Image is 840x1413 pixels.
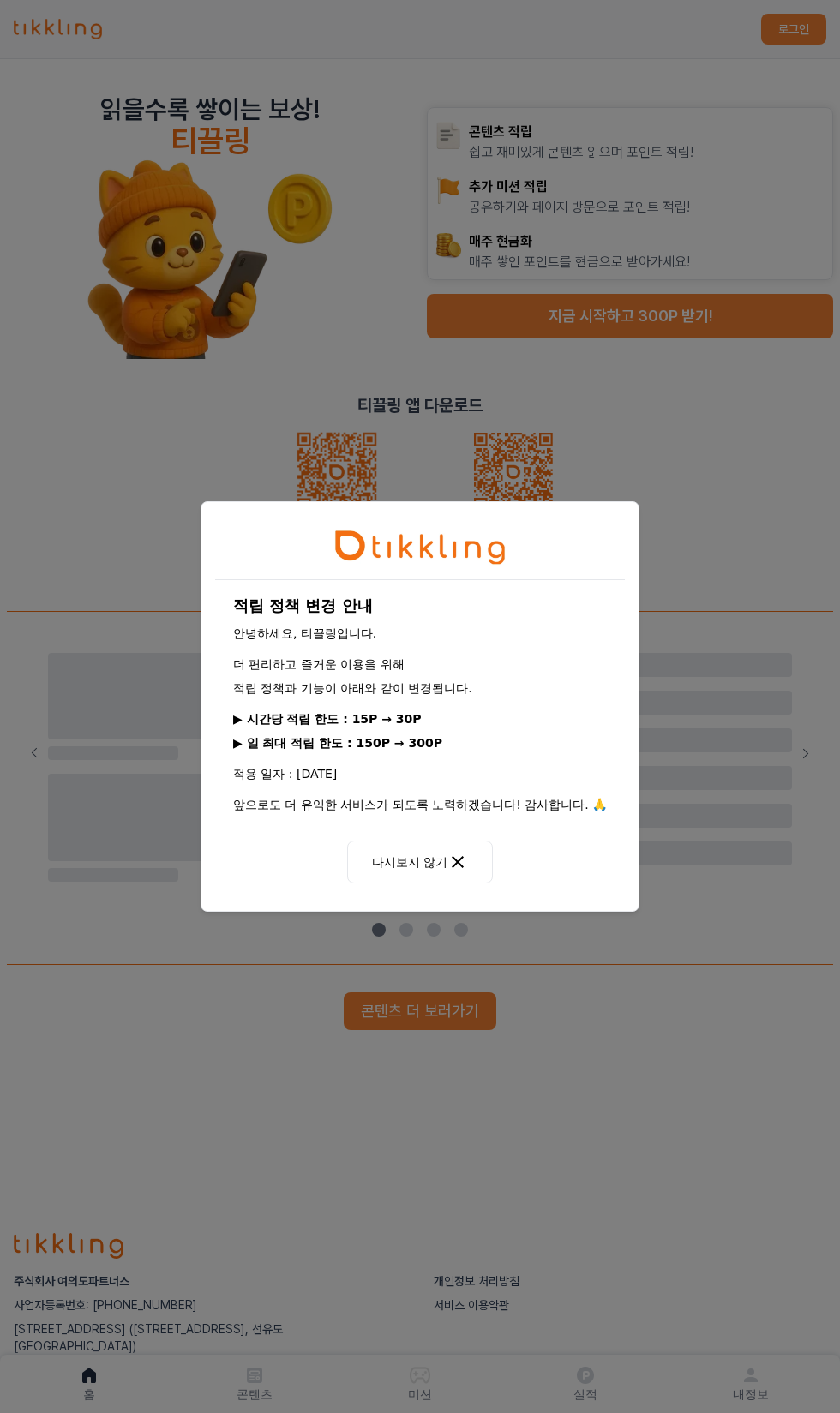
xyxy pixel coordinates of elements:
p: 적용 일자 : [DATE] [233,765,607,782]
p: 앞으로도 더 유익한 서비스가 되도록 노력하겠습니다! 감사합니다. 🙏 [233,796,607,813]
button: 다시보지 않기 [347,841,493,883]
p: 안녕하세요, 티끌링입니다. [233,625,607,642]
p: ▶ 일 최대 적립 한도 : 150P → 300P [233,734,607,751]
p: ▶ 시간당 적립 한도 : 15P → 30P [233,710,607,727]
p: 더 편리하고 즐거운 이용을 위해 [233,656,607,673]
p: 적립 정책과 기능이 아래와 같이 변경됩니다. [233,680,607,697]
img: tikkling_character [334,530,506,566]
h1: 적립 정책 변경 안내 [233,594,607,618]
